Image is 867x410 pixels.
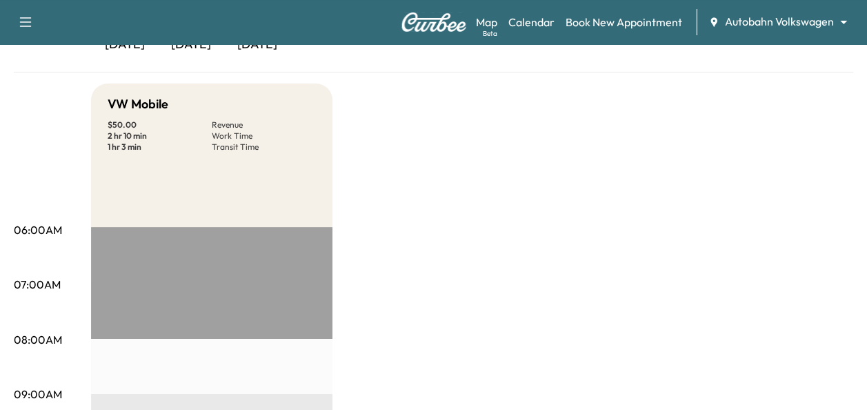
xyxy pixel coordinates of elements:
[108,95,168,114] h5: VW Mobile
[158,29,224,61] div: [DATE]
[108,141,212,153] p: 1 hr 3 min
[14,276,61,293] p: 07:00AM
[212,130,316,141] p: Work Time
[566,14,682,30] a: Book New Appointment
[725,14,834,30] span: Autobahn Volkswagen
[476,14,497,30] a: MapBeta
[401,12,467,32] img: Curbee Logo
[212,141,316,153] p: Transit Time
[108,130,212,141] p: 2 hr 10 min
[14,222,62,238] p: 06:00AM
[14,386,62,402] p: 09:00AM
[108,119,212,130] p: $ 50.00
[483,28,497,39] div: Beta
[508,14,555,30] a: Calendar
[92,29,158,61] div: [DATE]
[224,29,290,61] div: [DATE]
[212,119,316,130] p: Revenue
[14,331,62,348] p: 08:00AM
